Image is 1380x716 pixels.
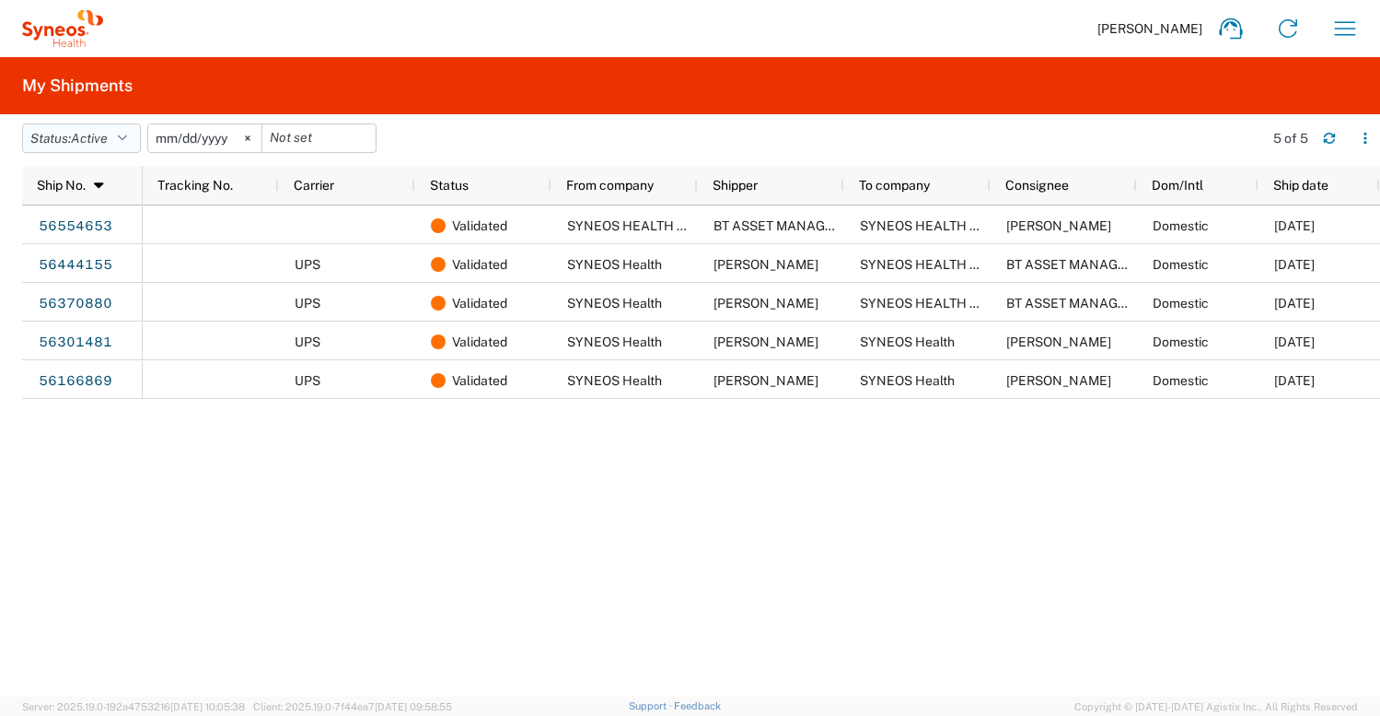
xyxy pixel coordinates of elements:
[295,373,320,388] span: UPS
[713,218,870,233] span: BT ASSET MANAGEMENT
[1097,20,1202,37] span: [PERSON_NAME]
[148,124,261,152] input: Not set
[71,131,108,146] span: Active
[170,701,245,712] span: [DATE] 10:05:38
[38,212,113,241] a: 56554653
[430,178,469,193] span: Status
[1005,178,1069,193] span: Consignee
[1274,218,1315,233] span: 08/27/2025
[1006,257,1163,272] span: BT ASSET MANAGEMENT
[1274,335,1315,349] span: 07/25/2025
[452,245,507,284] span: Validated
[1152,178,1203,193] span: Dom/Intl
[629,700,675,711] a: Support
[1153,373,1209,388] span: Domestic
[860,218,993,233] span: SYNEOS HEALTH LLC
[1273,178,1328,193] span: Ship date
[295,296,320,311] span: UPS
[38,251,113,280] a: 56444155
[860,257,993,272] span: SYNEOS HEALTH LLC
[295,335,320,349] span: UPS
[22,123,141,153] button: Status:Active
[713,373,818,388] span: Gayathri Subramanian
[567,257,662,272] span: SYNEOS Health
[860,335,955,349] span: SYNEOS Health
[1153,335,1209,349] span: Domestic
[253,701,452,712] span: Client: 2025.19.0-7f44ea7
[157,178,233,193] span: Tracking No.
[1006,296,1163,311] span: BT ASSET MANAGEMENT
[22,75,133,97] h2: My Shipments
[713,178,758,193] span: Shipper
[567,335,662,349] span: SYNEOS Health
[1274,296,1315,311] span: 08/06/2025
[1006,373,1111,388] span: Carl Sumpter
[1074,698,1358,715] span: Copyright © [DATE]-[DATE] Agistix Inc., All Rights Reserved
[859,178,930,193] span: To company
[860,373,955,388] span: SYNEOS Health
[38,367,113,396] a: 56166869
[567,373,662,388] span: SYNEOS Health
[1274,257,1315,272] span: 08/08/2025
[295,257,320,272] span: UPS
[262,124,376,152] input: Not set
[37,178,86,193] span: Ship No.
[294,178,334,193] span: Carrier
[1006,335,1111,349] span: Carl Sumpter
[1006,218,1111,233] span: Yemii Teshome
[1153,257,1209,272] span: Domestic
[452,284,507,323] span: Validated
[452,361,507,400] span: Validated
[713,296,818,311] span: Eric Suen
[567,218,701,233] span: SYNEOS HEALTH LLC
[38,328,113,358] a: 56301481
[22,701,245,712] span: Server: 2025.19.0-192a4753216
[674,700,721,711] a: Feedback
[452,206,507,245] span: Validated
[713,335,818,349] span: Ta'Rhonda Savage
[452,323,507,361] span: Validated
[860,296,993,311] span: SYNEOS HEALTH LLC
[713,257,818,272] span: Mia Johnson
[1274,373,1315,388] span: 07/11/2025
[1273,130,1308,147] div: 5 of 5
[1153,296,1209,311] span: Domestic
[567,296,662,311] span: SYNEOS Health
[1153,218,1209,233] span: Domestic
[566,178,654,193] span: From company
[375,701,452,712] span: [DATE] 09:58:55
[38,289,113,319] a: 56370880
